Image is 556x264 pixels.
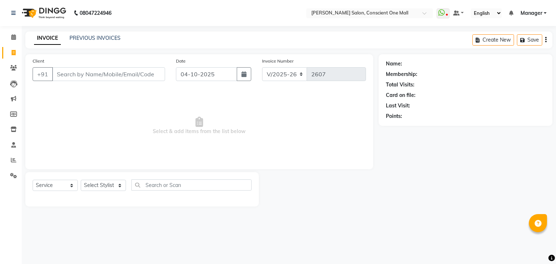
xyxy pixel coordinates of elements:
div: Card on file: [386,91,416,99]
div: Total Visits: [386,81,414,89]
label: Invoice Number [262,58,294,64]
a: INVOICE [34,32,61,45]
div: Last Visit: [386,102,410,110]
input: Search by Name/Mobile/Email/Code [52,67,165,81]
span: Manager [521,9,542,17]
label: Date [176,58,186,64]
div: Points: [386,112,402,120]
div: Membership: [386,71,417,78]
div: Name: [386,60,402,68]
img: logo [18,3,68,23]
button: +91 [33,67,53,81]
label: Client [33,58,44,64]
button: Save [517,34,542,46]
input: Search or Scan [131,179,252,191]
button: Create New [472,34,514,46]
iframe: chat widget [526,235,549,257]
b: 08047224946 [80,3,111,23]
span: Select & add items from the list below [33,90,366,162]
a: PREVIOUS INVOICES [69,35,121,41]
